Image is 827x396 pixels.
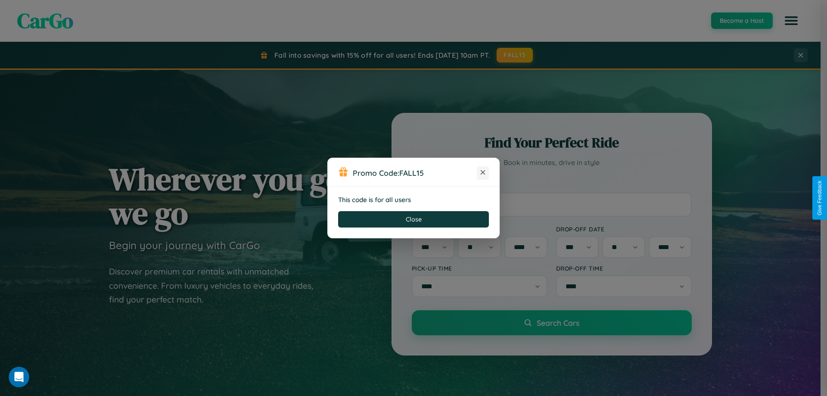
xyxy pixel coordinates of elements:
b: FALL15 [399,168,424,178]
div: Give Feedback [817,181,823,215]
iframe: Intercom live chat [9,367,29,387]
h3: Promo Code: [353,168,477,178]
strong: This code is for all users [338,196,411,204]
button: Close [338,211,489,228]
